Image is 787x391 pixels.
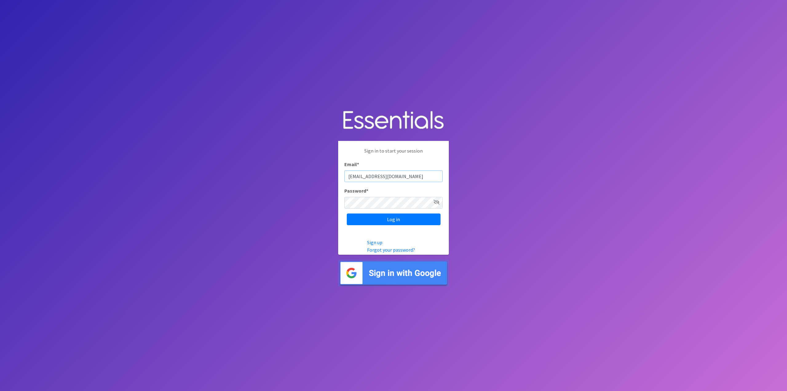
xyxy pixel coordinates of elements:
label: Email [344,161,359,168]
img: Human Essentials [338,105,449,136]
abbr: required [366,188,368,194]
a: Sign up [367,239,382,245]
abbr: required [357,161,359,167]
input: Log in [347,213,441,225]
a: Forgot your password? [367,247,415,253]
p: Sign in to start your session [344,147,443,161]
img: Sign in with Google [338,260,449,286]
label: Password [344,187,368,194]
